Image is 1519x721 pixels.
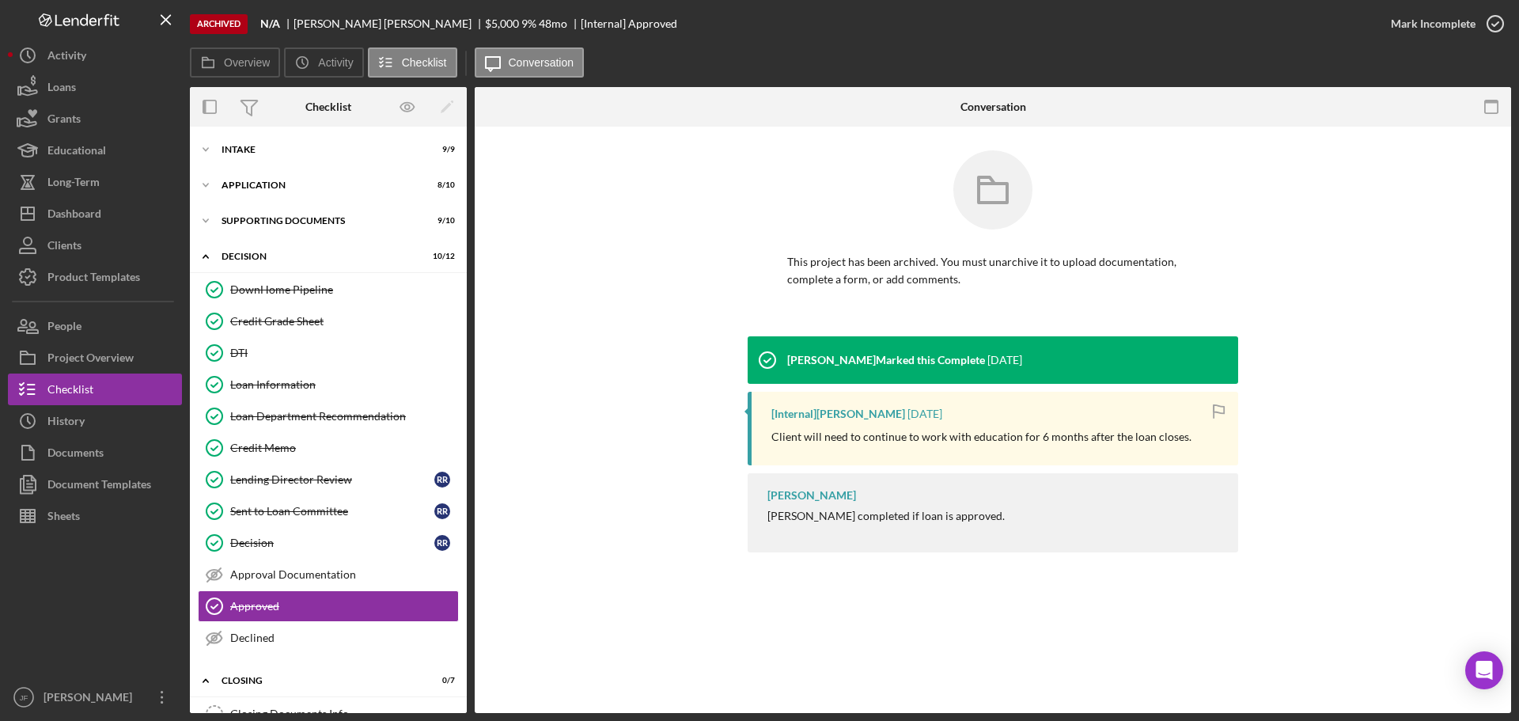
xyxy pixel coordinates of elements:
[47,374,93,409] div: Checklist
[8,166,182,198] a: Long-Term
[230,347,458,359] div: DTI
[198,464,459,495] a: Lending Director ReviewRR
[521,17,536,30] div: 9 %
[8,71,182,103] button: Loans
[8,374,182,405] button: Checklist
[426,145,455,154] div: 9 / 9
[8,437,182,469] button: Documents
[190,47,280,78] button: Overview
[222,216,415,226] div: Supporting Documents
[230,378,458,391] div: Loan Information
[230,315,458,328] div: Credit Grade Sheet
[987,354,1022,366] time: 2025-06-11 18:03
[198,400,459,432] a: Loan Department Recommendation
[47,437,104,472] div: Documents
[426,216,455,226] div: 9 / 10
[475,47,585,78] button: Conversation
[767,489,856,502] div: [PERSON_NAME]
[426,252,455,261] div: 10 / 12
[198,305,459,337] a: Credit Grade Sheet
[485,17,519,30] span: $5,000
[47,342,134,378] div: Project Overview
[230,600,458,613] div: Approved
[230,283,458,296] div: DownHome Pipeline
[434,472,450,488] div: R R
[198,274,459,305] a: DownHome Pipeline
[771,428,1191,446] p: Client will need to continue to work with education for 6 months after the loan closes.
[47,405,85,441] div: History
[20,693,28,702] text: JF
[8,135,182,166] button: Educational
[222,676,415,685] div: Closing
[434,503,450,519] div: R R
[230,505,434,518] div: Sent to Loan Committee
[222,252,415,261] div: Decision
[8,342,182,374] button: Project Overview
[47,230,81,265] div: Clients
[198,590,459,622] a: Approved
[47,469,151,504] div: Document Templates
[509,56,574,69] label: Conversation
[1391,8,1475,40] div: Mark Incomplete
[224,56,270,69] label: Overview
[8,198,182,230] button: Dashboard
[960,101,1026,113] div: Conversation
[8,40,182,71] a: Activity
[222,145,415,154] div: Intake
[1465,651,1503,689] div: Open Intercom Messenger
[907,408,942,420] time: 2025-06-11 18:03
[787,354,985,366] div: [PERSON_NAME] Marked this Complete
[47,103,81,139] div: Grants
[539,17,567,30] div: 48 mo
[581,17,677,30] div: [Internal] Approved
[40,681,142,717] div: [PERSON_NAME]
[1375,8,1511,40] button: Mark Incomplete
[47,261,140,297] div: Product Templates
[47,135,106,170] div: Educational
[230,410,458,423] div: Loan Department Recommendation
[230,537,434,549] div: Decision
[198,337,459,369] a: DTI
[434,535,450,551] div: R R
[47,198,101,233] div: Dashboard
[8,469,182,500] button: Document Templates
[47,166,100,202] div: Long-Term
[47,500,80,536] div: Sheets
[426,676,455,685] div: 0 / 7
[368,47,457,78] button: Checklist
[198,559,459,590] a: Approval Documentation
[230,632,458,644] div: Declined
[8,681,182,713] button: JF[PERSON_NAME]
[198,369,459,400] a: Loan Information
[198,432,459,464] a: Credit Memo
[198,495,459,527] a: Sent to Loan CommitteeRR
[47,40,86,75] div: Activity
[402,56,447,69] label: Checklist
[198,527,459,559] a: DecisionRR
[190,14,248,34] div: Archived
[787,253,1199,289] p: This project has been archived. You must unarchive it to upload documentation, complete a form, o...
[426,180,455,190] div: 8 / 10
[260,17,280,30] b: N/A
[8,103,182,135] button: Grants
[8,500,182,532] button: Sheets
[198,622,459,654] a: Declined
[284,47,363,78] button: Activity
[8,230,182,261] button: Clients
[8,310,182,342] button: People
[8,405,182,437] button: History
[8,261,182,293] button: Product Templates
